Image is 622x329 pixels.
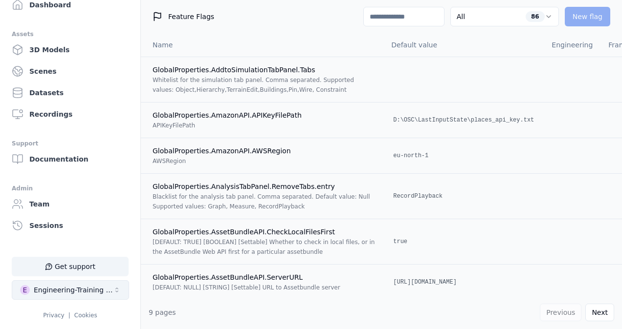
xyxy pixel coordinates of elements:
span: GlobalProperties.AssetBundleAPI.CheckLocalFilesFirst [153,228,335,236]
span: Whitelist for the simulation tab panel. Comma separated. Supported values: Object,Hierarchy,Terra... [153,77,354,93]
a: Recordings [8,104,133,124]
span: GlobalProperties.AnalysisTabPanel.RemoveTabs.entry [153,183,335,190]
span: [DEFAULT: TRUE] [BOOLEAN] [Settable] Whether to check in local files, or in the AssetBundle Web A... [153,239,375,255]
a: Team [8,194,133,214]
a: 3D Models [8,40,133,60]
span: Blacklist for the analysis tab panel. Comma separated. Default value: Null Supported values: Grap... [153,193,370,210]
div: [URL][DOMAIN_NAME] [391,276,459,288]
span: AWSRegion [153,158,186,164]
span: | [68,312,70,319]
button: Select a workspace [12,280,129,300]
div: Engineering-Training (SSO Staging) [34,285,113,295]
a: Sessions [8,216,133,235]
th: Name [141,33,383,57]
a: Scenes [8,62,133,81]
span: APIKeyFilePath [153,122,195,129]
button: Get support [12,257,129,276]
div: Support [12,138,129,149]
div: eu-north-1 [391,150,430,162]
div: RecordPlayback [391,190,444,202]
span: [DEFAULT: NULL] [STRING] [Settable] URL to Assetbundle server [153,284,340,291]
div: D:\OSC\LastInputState\places_api_key.txt [391,114,536,126]
a: Documentation [8,149,133,169]
a: Cookies [74,312,97,319]
button: Next [585,304,614,321]
a: Datasets [8,83,133,103]
a: Privacy [43,312,64,319]
th: Engineering [544,33,600,57]
div: true [391,236,409,247]
span: GlobalProperties.AssetBundleAPI.ServerURL [153,273,303,281]
div: Assets [12,28,129,40]
th: Default value [383,33,544,57]
span: GlobalProperties.AmazonAPI.APIKeyFilePath [153,111,302,119]
div: E [20,285,30,295]
span: GlobalProperties.AddtoSimulationTabPanel.Tabs [153,66,315,74]
span: GlobalProperties.AmazonAPI.AWSRegion [153,147,291,155]
div: Admin [12,183,129,194]
span: 9 pages [149,308,176,316]
span: Feature Flags [168,12,214,21]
